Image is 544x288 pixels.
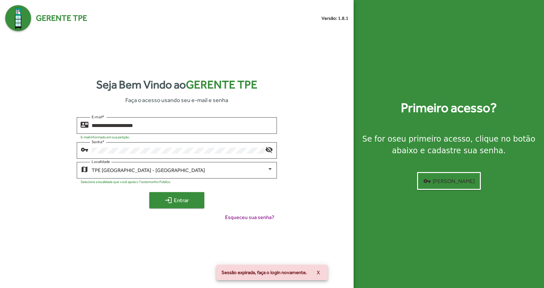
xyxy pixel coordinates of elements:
mat-icon: vpn_key [81,145,88,153]
mat-hint: E-mail informado em sua petição. [81,135,130,139]
mat-icon: map [81,165,88,173]
span: Faça o acesso usando seu e-mail e senha [125,96,228,104]
mat-hint: Selecione a localidade que você apoia o Testemunho Público. [81,180,171,184]
span: TPE [GEOGRAPHIC_DATA] - [GEOGRAPHIC_DATA] [92,167,205,173]
span: Gerente TPE [186,78,257,91]
mat-icon: visibility_off [265,145,273,153]
strong: Seja Bem Vindo ao [96,76,257,93]
span: Sessão expirada, faça o login novamente. [221,269,307,276]
button: [PERSON_NAME] [417,172,481,190]
span: X [317,267,320,278]
div: Se for o , clique no botão abaixo e cadastre sua senha. [361,133,536,156]
button: Entrar [149,192,204,208]
mat-icon: contact_mail [81,121,88,128]
span: Entrar [155,194,198,206]
img: Logo Gerente [5,5,31,31]
mat-icon: vpn_key [423,177,431,185]
strong: Primeiro acesso? [401,98,497,118]
strong: seu primeiro acesso [392,134,470,144]
span: Esqueceu sua senha? [225,213,274,221]
button: X [312,267,325,278]
small: Versão: 1.8.1 [322,15,348,22]
span: Gerente TPE [36,12,87,24]
mat-icon: login [164,196,172,204]
span: [PERSON_NAME] [423,175,475,187]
